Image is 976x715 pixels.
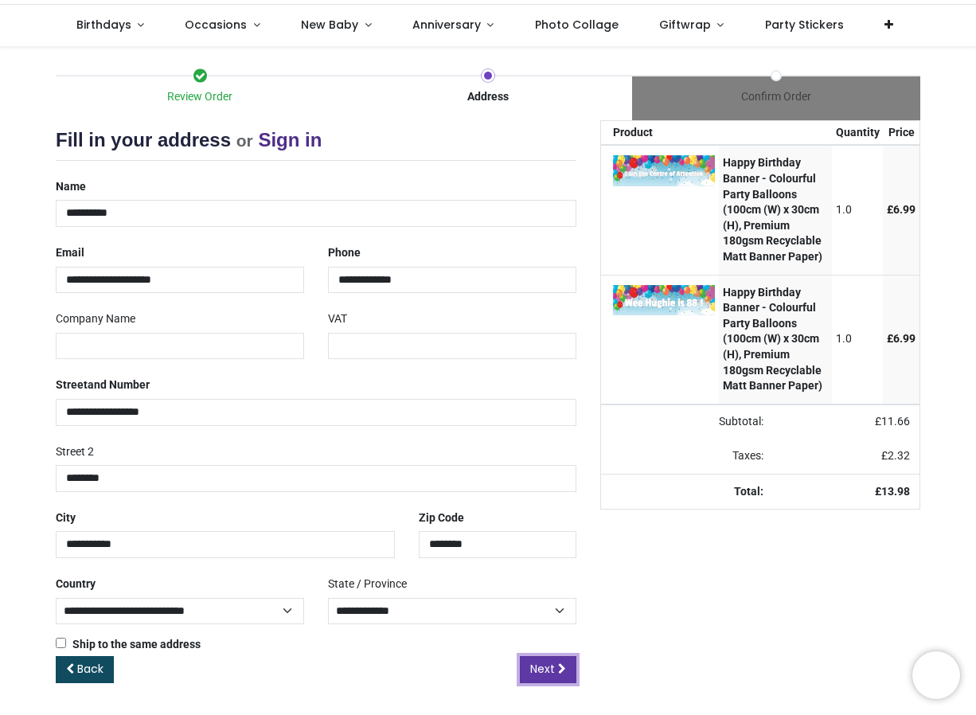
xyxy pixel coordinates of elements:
label: Street [56,372,150,399]
div: Address [344,89,632,105]
a: Back [56,656,114,683]
span: 13.98 [881,485,910,498]
td: Taxes: [601,439,773,474]
th: Price [883,121,919,145]
a: Sign in [258,129,322,150]
span: Giftwrap [659,17,711,33]
span: Birthdays [76,17,131,33]
label: Name [56,174,86,201]
div: 1.0 [836,331,880,347]
label: VAT [328,306,347,333]
span: 2.32 [888,449,910,462]
a: Birthdays [56,5,165,46]
span: £ [875,415,910,428]
span: Back [77,661,103,677]
img: wNVKgTrOwMPWgAAAABJRU5ErkJggg== [613,155,715,186]
span: Party Stickers [765,17,844,33]
a: Anniversary [392,5,514,46]
img: Bwn0UkZIJcE0AAAAAElFTkSuQmCC [613,285,715,315]
span: Next [530,661,555,677]
small: or [236,131,253,150]
th: Product [601,121,719,145]
span: £ [881,449,910,462]
span: Occasions [185,17,247,33]
span: Fill in your address [56,129,231,150]
div: Review Order [56,89,344,105]
span: 11.66 [881,415,910,428]
strong: £ [875,485,910,498]
span: and Number [88,378,150,391]
div: Confirm Order [632,89,920,105]
strong: Happy Birthday Banner - Colourful Party Balloons (100cm (W) x 30cm (H), Premium 180gsm Recyclable... [723,156,822,263]
a: Giftwrap [638,5,744,46]
td: Subtotal: [601,404,773,440]
strong: Happy Birthday Banner - Colourful Party Balloons (100cm (W) x 30cm (H), Premium 180gsm Recyclable... [723,286,822,393]
span: Photo Collage [535,17,619,33]
span: 6.99 [893,332,915,345]
div: 1.0 [836,202,880,218]
a: Next [520,656,576,683]
label: Street 2 [56,439,94,466]
a: New Baby [281,5,392,46]
span: £ [887,332,915,345]
label: Ship to the same address [56,637,201,653]
a: Occasions [165,5,281,46]
span: New Baby [301,17,358,33]
label: Company Name [56,306,135,333]
iframe: Brevo live chat [912,651,960,699]
label: Email [56,240,84,267]
input: Ship to the same address [56,638,66,648]
th: Quantity [832,121,884,145]
label: Phone [328,240,361,267]
label: Country [56,571,96,598]
span: Anniversary [412,17,481,33]
label: City [56,505,76,532]
span: 6.99 [893,203,915,216]
strong: Total: [734,485,763,498]
label: State / Province [328,571,407,598]
label: Zip Code [419,505,464,532]
span: £ [887,203,915,216]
